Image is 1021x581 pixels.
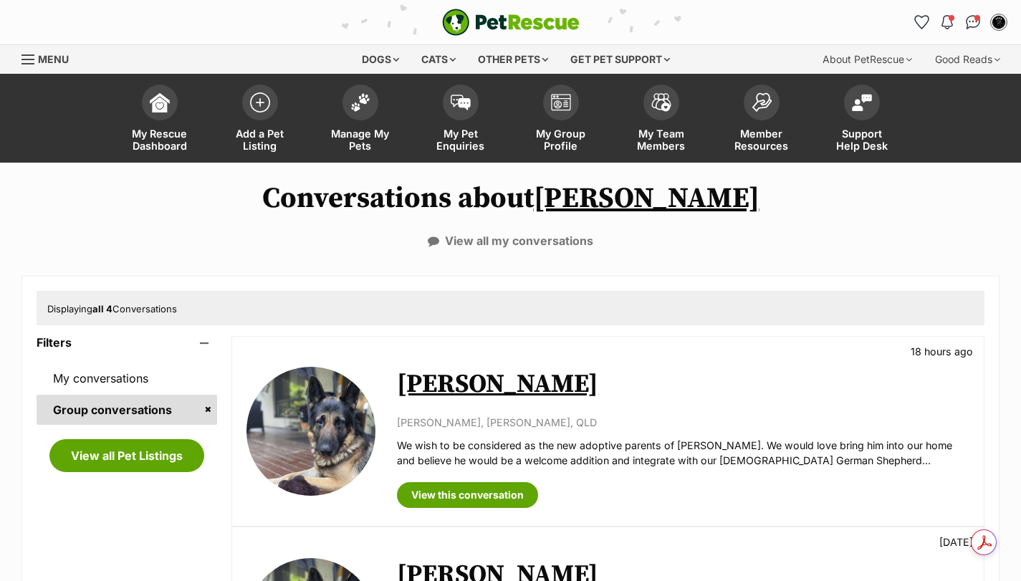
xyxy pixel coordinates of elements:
ul: Account quick links [910,11,1010,34]
a: Manage My Pets [310,77,411,163]
a: Conversations [962,11,984,34]
img: dashboard-icon-eb2f2d2d3e046f16d808141f083e7271f6b2e854fb5c12c21221c1fb7104beca.svg [150,92,170,112]
img: notifications-46538b983faf8c2785f20acdc204bb7945ddae34d4c08c2a6579f10ce5e182be.svg [941,15,953,29]
img: add-pet-listing-icon-0afa8454b4691262ce3f59096e99ab1cd57d4a30225e0717b998d2c9b9846f56.svg [250,92,270,112]
div: About PetRescue [813,45,922,74]
p: 18 hours ago [911,344,973,359]
a: My Rescue Dashboard [110,77,210,163]
span: Manage My Pets [328,128,393,152]
a: View all Pet Listings [49,439,204,472]
p: [DATE] [939,534,973,549]
div: Dogs [352,45,409,74]
a: View this conversation [397,482,538,508]
a: Menu [21,45,79,71]
a: Member Resources [711,77,812,163]
a: My Group Profile [511,77,611,163]
img: Holly Stokes profile pic [992,15,1006,29]
img: chat-41dd97257d64d25036548639549fe6c8038ab92f7586957e7f3b1b290dea8141.svg [966,15,981,29]
a: PetRescue [442,9,580,36]
img: pet-enquiries-icon-7e3ad2cf08bfb03b45e93fb7055b45f3efa6380592205ae92323e6603595dc1f.svg [451,95,471,110]
button: Notifications [936,11,959,34]
img: manage-my-pets-icon-02211641906a0b7f246fdf0571729dbe1e7629f14944591b6c1af311fb30b64b.svg [350,93,370,112]
a: My Team Members [611,77,711,163]
div: Good Reads [925,45,1010,74]
img: group-profile-icon-3fa3cf56718a62981997c0bc7e787c4b2cf8bcc04b72c1350f741eb67cf2f40e.svg [551,94,571,111]
img: help-desk-icon-fdf02630f3aa405de69fd3d07c3f3aa587a6932b1a1747fa1d2bba05be0121f9.svg [852,94,872,111]
img: logo-e224e6f780fb5917bec1dbf3a21bbac754714ae5b6737aabdf751b685950b380.svg [442,9,580,36]
div: Cats [411,45,466,74]
strong: all 4 [92,303,112,314]
span: Displaying Conversations [47,303,177,314]
img: Fletcher [246,367,375,496]
span: My Pet Enquiries [428,128,493,152]
a: View all my conversations [428,234,593,247]
span: My Team Members [629,128,694,152]
img: member-resources-icon-8e73f808a243e03378d46382f2149f9095a855e16c252ad45f914b54edf8863c.svg [752,92,772,112]
a: Add a Pet Listing [210,77,310,163]
p: We wish to be considered as the new adoptive parents of [PERSON_NAME]. We would love bring him in... [397,438,969,469]
a: [PERSON_NAME] [397,368,598,400]
span: Menu [38,53,69,65]
a: My Pet Enquiries [411,77,511,163]
img: team-members-icon-5396bd8760b3fe7c0b43da4ab00e1e3bb1a5d9ba89233759b79545d2d3fc5d0d.svg [651,93,671,112]
div: Other pets [468,45,558,74]
div: Get pet support [560,45,680,74]
span: My Rescue Dashboard [128,128,192,152]
a: Group conversations [37,395,217,425]
a: Favourites [910,11,933,34]
span: Add a Pet Listing [228,128,292,152]
a: My conversations [37,363,217,393]
button: My account [987,11,1010,34]
a: [PERSON_NAME] [534,181,759,216]
span: Support Help Desk [830,128,894,152]
a: Support Help Desk [812,77,912,163]
span: My Group Profile [529,128,593,152]
header: Filters [37,336,217,349]
p: [PERSON_NAME], [PERSON_NAME], QLD [397,415,969,430]
span: Member Resources [729,128,794,152]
